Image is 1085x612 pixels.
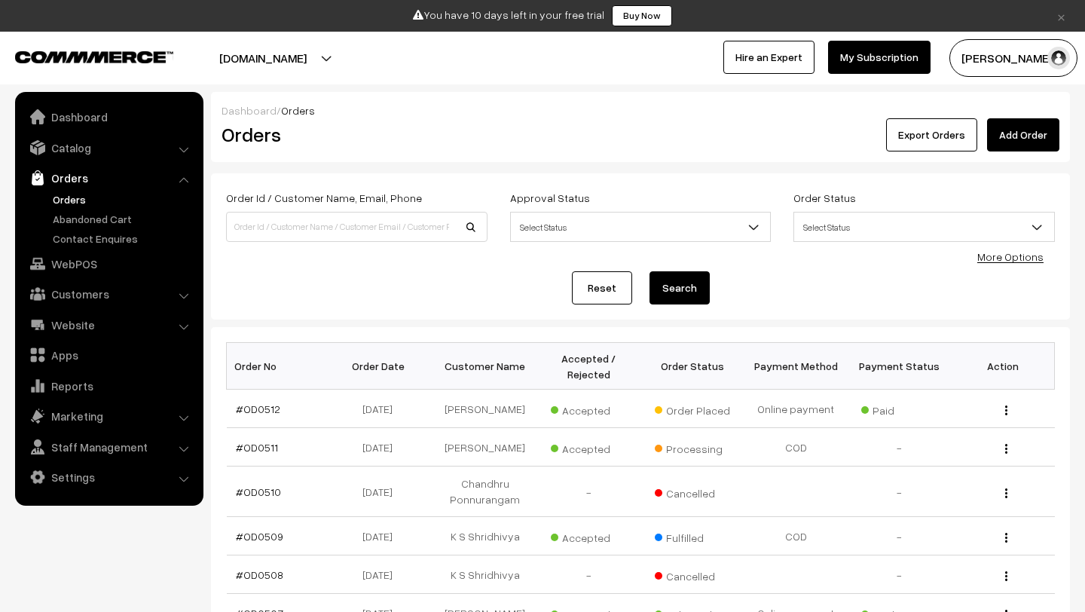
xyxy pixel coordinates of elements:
[19,341,198,369] a: Apps
[49,231,198,246] a: Contact Enquires
[433,467,536,517] td: Chandhru Ponnurangam
[861,399,937,418] span: Paid
[281,104,315,117] span: Orders
[19,402,198,430] a: Marketing
[794,214,1054,240] span: Select Status
[551,399,626,418] span: Accepted
[19,134,198,161] a: Catalog
[330,517,433,555] td: [DATE]
[222,103,1059,118] div: /
[19,372,198,399] a: Reports
[1047,47,1070,69] img: user
[330,555,433,594] td: [DATE]
[19,250,198,277] a: WebPOS
[744,517,847,555] td: COD
[1005,444,1007,454] img: Menu
[19,433,198,461] a: Staff Management
[1005,533,1007,543] img: Menu
[330,467,433,517] td: [DATE]
[222,123,486,146] h2: Orders
[19,164,198,191] a: Orders
[236,530,283,543] a: #OD0509
[551,526,626,546] span: Accepted
[744,343,847,390] th: Payment Method
[1051,7,1071,25] a: ×
[433,390,536,428] td: [PERSON_NAME]
[848,343,951,390] th: Payment Status
[49,191,198,207] a: Orders
[848,517,951,555] td: -
[511,214,771,240] span: Select Status
[5,5,1080,26] div: You have 10 days left in your free trial
[951,343,1054,390] th: Action
[510,212,772,242] span: Select Status
[886,118,977,151] button: Export Orders
[19,464,198,491] a: Settings
[987,118,1059,151] a: Add Order
[640,343,744,390] th: Order Status
[433,555,536,594] td: K S Shridhivya
[949,39,1077,77] button: [PERSON_NAME]
[1005,488,1007,498] img: Menu
[19,311,198,338] a: Website
[537,555,640,594] td: -
[828,41,931,74] a: My Subscription
[537,467,640,517] td: -
[15,51,173,63] img: COMMMERCE
[723,41,815,74] a: Hire an Expert
[1005,405,1007,415] img: Menu
[222,104,277,117] a: Dashboard
[510,190,590,206] label: Approval Status
[848,467,951,517] td: -
[572,271,632,304] a: Reset
[236,568,283,581] a: #OD0508
[433,428,536,467] td: [PERSON_NAME]
[49,211,198,227] a: Abandoned Cart
[537,343,640,390] th: Accepted / Rejected
[793,190,856,206] label: Order Status
[848,428,951,467] td: -
[1005,571,1007,581] img: Menu
[167,39,359,77] button: [DOMAIN_NAME]
[848,555,951,594] td: -
[226,212,487,242] input: Order Id / Customer Name / Customer Email / Customer Phone
[236,441,278,454] a: #OD0511
[655,437,730,457] span: Processing
[793,212,1055,242] span: Select Status
[433,517,536,555] td: K S Shridhivya
[655,526,730,546] span: Fulfilled
[649,271,710,304] button: Search
[655,565,730,584] span: Cancelled
[330,428,433,467] td: [DATE]
[330,390,433,428] td: [DATE]
[19,103,198,130] a: Dashboard
[655,399,730,418] span: Order Placed
[612,5,672,26] a: Buy Now
[433,343,536,390] th: Customer Name
[551,437,626,457] span: Accepted
[19,280,198,308] a: Customers
[744,390,847,428] td: Online payment
[227,343,330,390] th: Order No
[655,482,730,501] span: Cancelled
[236,402,280,415] a: #OD0512
[977,250,1044,263] a: More Options
[744,428,847,467] td: COD
[330,343,433,390] th: Order Date
[236,485,281,498] a: #OD0510
[15,47,147,65] a: COMMMERCE
[226,190,422,206] label: Order Id / Customer Name, Email, Phone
